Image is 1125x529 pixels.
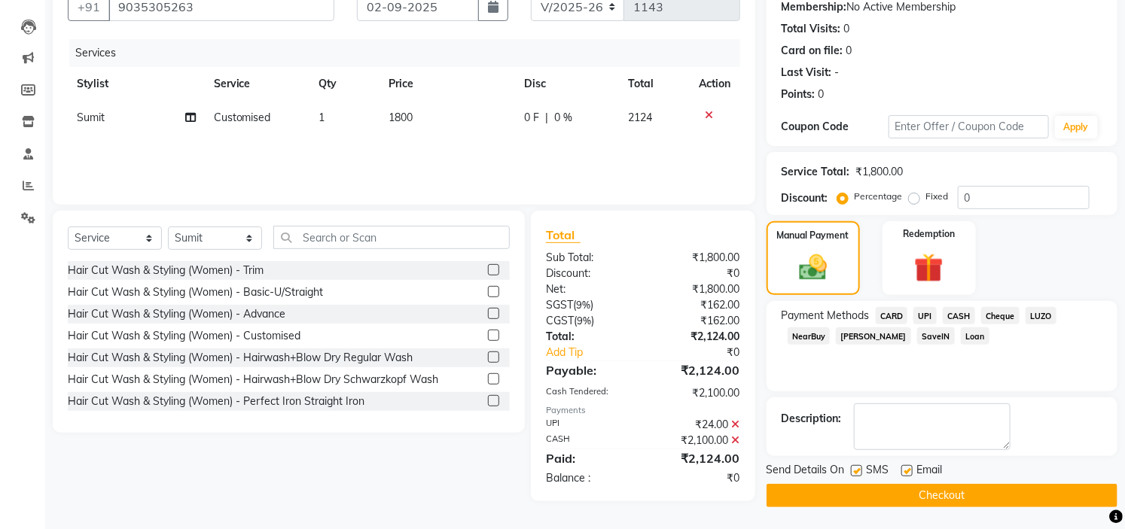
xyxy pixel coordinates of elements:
[782,21,841,37] div: Total Visits:
[913,307,937,324] span: UPI
[643,266,752,281] div: ₹0
[643,385,752,401] div: ₹2,100.00
[273,226,510,249] input: Search or Scan
[535,433,643,448] div: CASH
[535,297,643,313] div: ( )
[535,470,643,486] div: Balance :
[844,21,850,37] div: 0
[961,327,989,345] span: Loan
[791,251,836,284] img: _cash.svg
[68,263,264,278] div: Hair Cut Wash & Styling (Women) - Trim
[535,417,643,433] div: UPI
[876,307,908,324] span: CARD
[905,250,953,286] img: _gift.svg
[628,111,652,124] span: 2124
[846,43,852,59] div: 0
[546,298,573,312] span: SGST
[68,284,323,300] div: Hair Cut Wash & Styling (Women) - Basic-U/Straight
[535,313,643,329] div: ( )
[661,345,752,360] div: ₹0
[643,329,752,345] div: ₹2,124.00
[855,190,903,203] label: Percentage
[917,327,955,345] span: SaveIN
[835,65,840,81] div: -
[782,65,832,81] div: Last Visit:
[767,462,845,481] span: Send Details On
[643,313,752,329] div: ₹162.00
[889,115,1049,138] input: Enter Offer / Coupon Code
[69,39,752,67] div: Services
[903,227,955,241] label: Redemption
[535,449,643,467] div: Paid:
[68,394,364,409] div: Hair Cut Wash & Styling (Women) - Perfect Iron Straight Iron
[68,328,300,344] div: Hair Cut Wash & Styling (Women) - Customised
[68,67,205,101] th: Stylist
[643,250,752,266] div: ₹1,800.00
[981,307,1020,324] span: Cheque
[643,361,752,379] div: ₹2,124.00
[1026,307,1056,324] span: LUZO
[535,266,643,281] div: Discount:
[535,281,643,297] div: Net:
[782,411,842,427] div: Description:
[319,111,325,124] span: 1
[535,361,643,379] div: Payable:
[554,110,572,126] span: 0 %
[535,385,643,401] div: Cash Tendered:
[926,190,949,203] label: Fixed
[214,111,271,124] span: Customised
[546,404,740,417] div: Payments
[836,327,911,345] span: [PERSON_NAME]
[643,449,752,467] div: ₹2,124.00
[389,111,413,124] span: 1800
[535,345,661,360] a: Add Tip
[546,314,574,327] span: CGST
[535,250,643,266] div: Sub Total:
[524,110,539,126] span: 0 F
[691,67,740,101] th: Action
[68,350,413,366] div: Hair Cut Wash & Styling (Women) - Hairwash+Blow Dry Regular Wash
[515,67,619,101] th: Disc
[782,190,828,206] div: Discount:
[867,462,889,481] span: SMS
[767,484,1117,507] button: Checkout
[819,87,825,102] div: 0
[577,315,591,327] span: 9%
[68,306,285,322] div: Hair Cut Wash & Styling (Women) - Advance
[619,67,690,101] th: Total
[1055,116,1098,138] button: Apply
[782,164,850,180] div: Service Total:
[782,119,889,135] div: Coupon Code
[782,87,816,102] div: Points:
[77,111,105,124] span: Sumit
[782,308,870,324] span: Payment Methods
[205,67,309,101] th: Service
[782,43,843,59] div: Card on file:
[856,164,904,180] div: ₹1,800.00
[643,297,752,313] div: ₹162.00
[643,470,752,486] div: ₹0
[309,67,380,101] th: Qty
[546,227,581,243] span: Total
[943,307,975,324] span: CASH
[917,462,943,481] span: Email
[643,417,752,433] div: ₹24.00
[535,329,643,345] div: Total:
[380,67,515,101] th: Price
[68,372,438,388] div: Hair Cut Wash & Styling (Women) - Hairwash+Blow Dry Schwarzkopf Wash
[643,433,752,448] div: ₹2,100.00
[777,229,849,242] label: Manual Payment
[576,299,590,311] span: 9%
[545,110,548,126] span: |
[643,281,752,297] div: ₹1,800.00
[788,327,831,345] span: NearBuy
